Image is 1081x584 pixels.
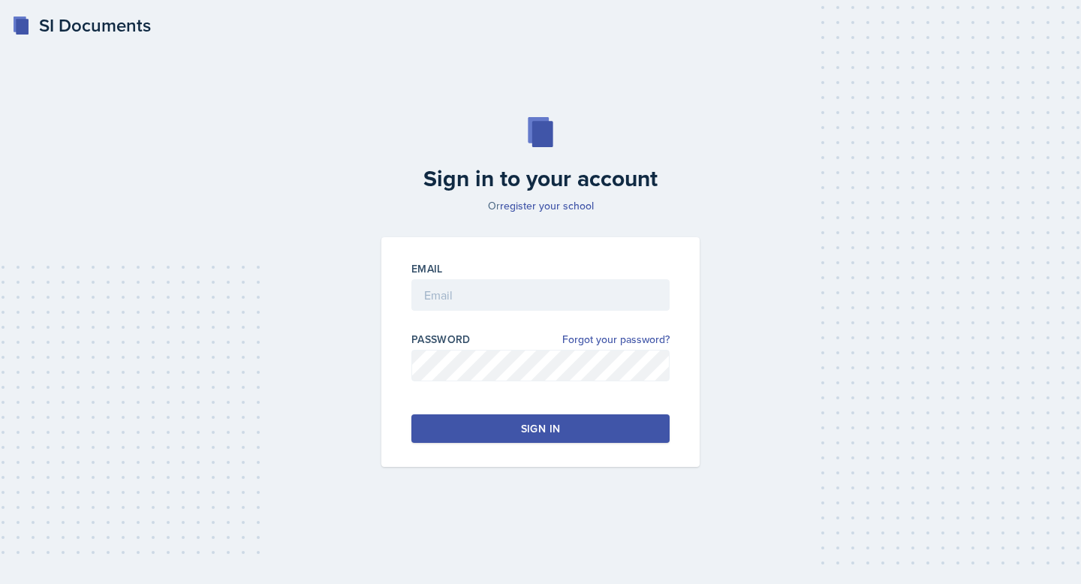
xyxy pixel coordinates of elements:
[500,198,594,213] a: register your school
[411,332,471,347] label: Password
[411,414,670,443] button: Sign in
[12,12,151,39] a: SI Documents
[411,279,670,311] input: Email
[372,198,709,213] p: Or
[562,332,670,348] a: Forgot your password?
[372,165,709,192] h2: Sign in to your account
[411,261,443,276] label: Email
[521,421,560,436] div: Sign in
